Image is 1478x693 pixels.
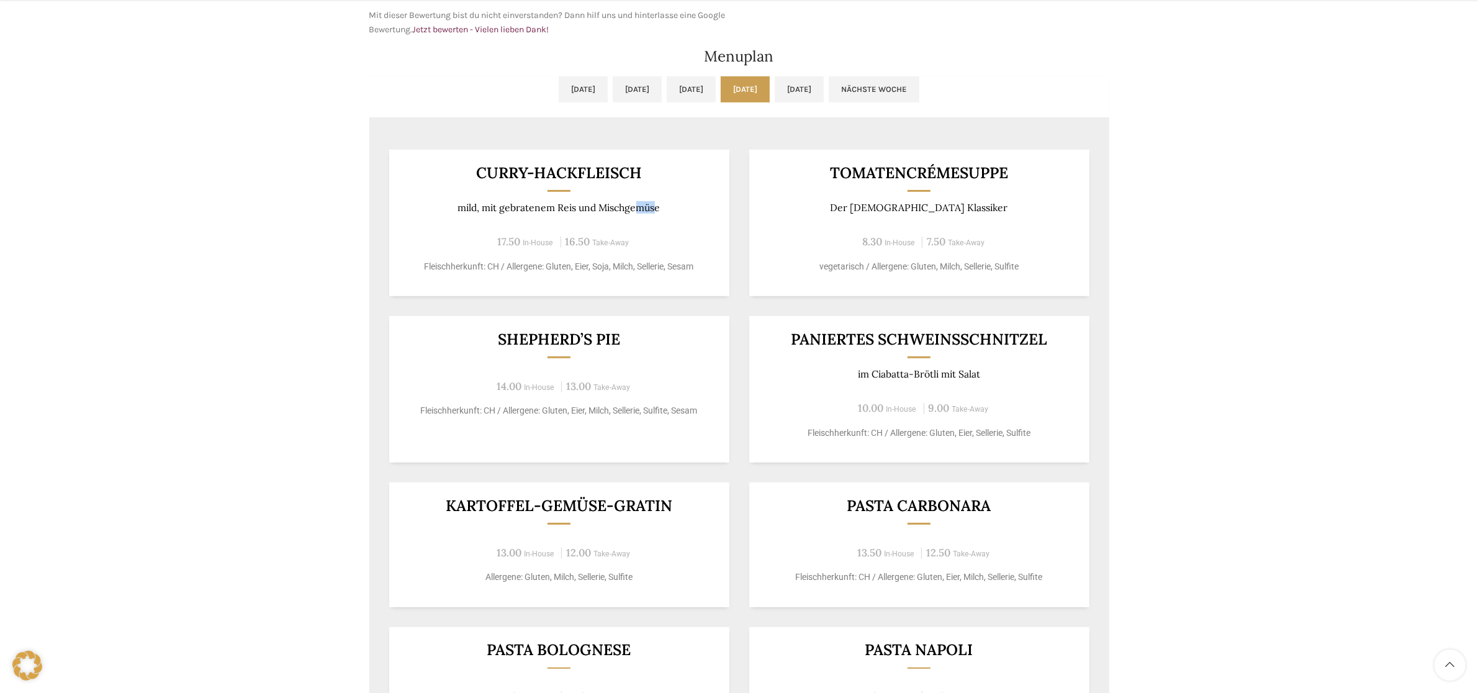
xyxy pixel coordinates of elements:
[764,642,1074,658] h3: Pasta Napoli
[404,498,714,514] h3: Kartoffel-Gemüse-Gratin
[764,368,1074,380] p: im Ciabatta-Brötli mit Salat
[862,235,882,248] span: 8.30
[404,642,714,658] h3: Pasta Bolognese
[929,401,950,415] span: 9.00
[566,546,591,559] span: 12.00
[524,383,554,392] span: In-House
[413,24,549,35] a: Jetzt bewerten - Vielen lieben Dank!
[369,9,733,37] p: Mit dieser Bewertung bist du nicht einverstanden? Dann hilf uns und hinterlasse eine Google Bewer...
[667,76,716,102] a: [DATE]
[952,405,989,414] span: Take-Away
[948,238,985,247] span: Take-Away
[369,49,1109,64] h2: Menuplan
[886,405,917,414] span: In-House
[764,260,1074,273] p: vegetarisch / Allergene: Gluten, Milch, Sellerie, Sulfite
[524,550,554,558] span: In-House
[566,379,591,393] span: 13.00
[764,498,1074,514] h3: Pasta Carbonara
[926,546,950,559] span: 12.50
[858,401,884,415] span: 10.00
[497,546,521,559] span: 13.00
[404,260,714,273] p: Fleischherkunft: CH / Allergene: Gluten, Eier, Soja, Milch, Sellerie, Sesam
[721,76,770,102] a: [DATE]
[523,238,554,247] span: In-House
[498,235,521,248] span: 17.50
[404,404,714,417] p: Fleischherkunft: CH / Allergene: Gluten, Eier, Milch, Sellerie, Sulfite, Sesam
[404,165,714,181] h3: Curry-Hackfleisch
[1435,650,1466,681] a: Scroll to top button
[764,427,1074,440] p: Fleischherkunft: CH / Allergene: Gluten, Eier, Sellerie, Sulfite
[764,332,1074,347] h3: Paniertes Schweinsschnitzel
[764,165,1074,181] h3: Tomatencrémesuppe
[404,202,714,214] p: mild, mit gebratenem Reis und Mischgemüse
[497,379,521,393] span: 14.00
[885,238,915,247] span: In-House
[566,235,590,248] span: 16.50
[593,383,630,392] span: Take-Away
[857,546,881,559] span: 13.50
[927,235,945,248] span: 7.50
[559,76,608,102] a: [DATE]
[953,550,989,558] span: Take-Away
[775,76,824,102] a: [DATE]
[764,571,1074,584] p: Fleischherkunft: CH / Allergene: Gluten, Eier, Milch, Sellerie, Sulfite
[593,550,630,558] span: Take-Away
[404,332,714,347] h3: Shepherd’s Pie
[404,571,714,584] p: Allergene: Gluten, Milch, Sellerie, Sulfite
[764,202,1074,214] p: Der [DEMOGRAPHIC_DATA] Klassiker
[829,76,919,102] a: Nächste Woche
[593,238,629,247] span: Take-Away
[884,550,914,558] span: In-House
[613,76,662,102] a: [DATE]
